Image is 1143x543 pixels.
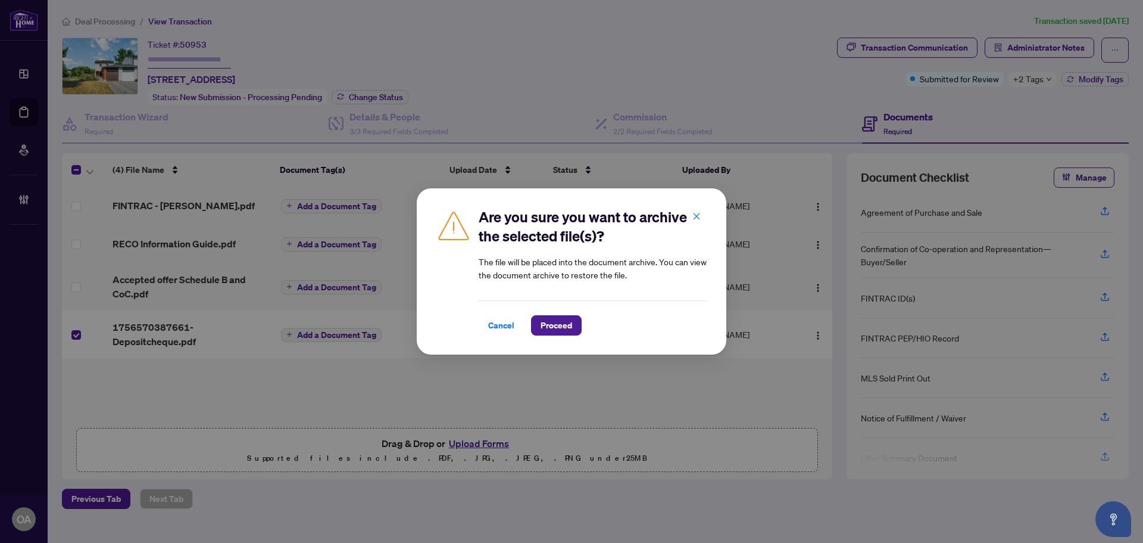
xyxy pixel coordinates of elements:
[531,315,582,336] button: Proceed
[479,315,524,336] button: Cancel
[479,255,707,281] article: The file will be placed into the document archive. You can view the document archive to restore t...
[488,316,514,335] span: Cancel
[692,212,701,221] span: close
[541,316,572,335] span: Proceed
[1095,501,1131,537] button: Open asap
[436,207,471,243] img: Caution Icon
[479,207,707,246] h2: Are you sure you want to archive the selected file(s)?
